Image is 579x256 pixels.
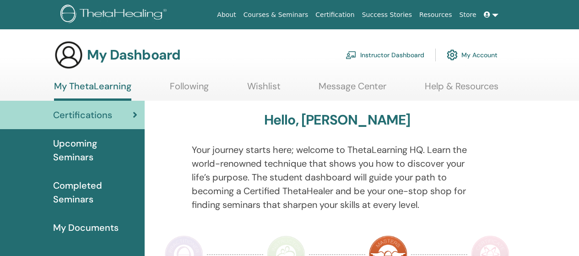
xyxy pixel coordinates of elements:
[53,221,119,234] span: My Documents
[170,81,209,98] a: Following
[240,6,312,23] a: Courses & Seminars
[60,5,170,25] img: logo.png
[213,6,239,23] a: About
[87,47,180,63] h3: My Dashboard
[456,6,480,23] a: Store
[53,108,112,122] span: Certifications
[447,47,458,63] img: cog.svg
[53,136,137,164] span: Upcoming Seminars
[358,6,416,23] a: Success Stories
[416,6,456,23] a: Resources
[264,112,411,128] h3: Hello, [PERSON_NAME]
[346,51,357,59] img: chalkboard-teacher.svg
[54,81,131,101] a: My ThetaLearning
[53,179,137,206] span: Completed Seminars
[54,40,83,70] img: generic-user-icon.jpg
[346,45,424,65] a: Instructor Dashboard
[319,81,386,98] a: Message Center
[425,81,498,98] a: Help & Resources
[312,6,358,23] a: Certification
[247,81,281,98] a: Wishlist
[447,45,498,65] a: My Account
[192,143,483,212] p: Your journey starts here; welcome to ThetaLearning HQ. Learn the world-renowned technique that sh...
